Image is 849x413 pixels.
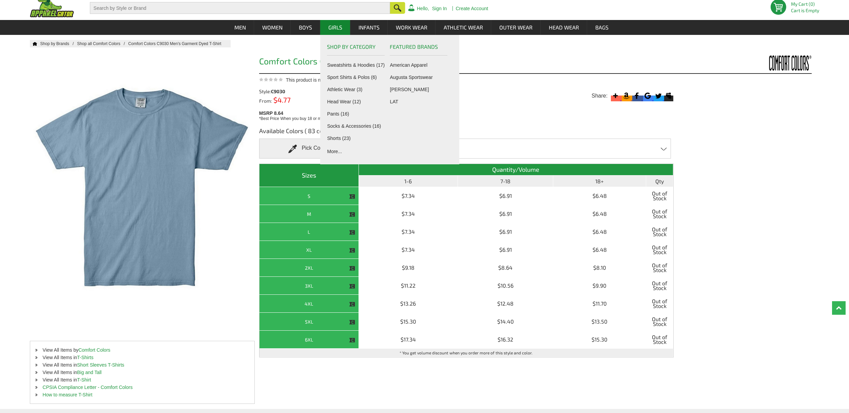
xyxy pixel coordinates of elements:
[359,313,458,331] td: $15.30
[77,41,128,46] a: Shop all Comfort Colors
[259,109,678,122] div: MSRP 8.64
[456,6,488,11] a: Create Account
[349,247,355,253] img: This item is CLOSEOUT!
[553,259,647,277] td: $8.10
[30,354,254,361] li: View All Items in
[43,385,133,390] a: CPSIA Compliance Letter - Comfort Colors
[648,314,671,329] span: Out of Stock
[327,148,387,154] a: More...
[259,205,359,223] th: M
[417,6,429,11] a: Hello,
[541,20,587,35] a: Head Wear
[351,20,387,35] a: Infants
[327,62,387,68] a: Sweatshirts & Hoodies (17)
[643,91,652,100] svg: Google Bookmark
[327,111,387,117] a: Pants (16)
[78,347,110,353] a: Comfort Colors
[648,207,671,221] span: Out of Stock
[259,164,359,187] th: Sizes
[654,91,663,100] svg: Twitter
[632,91,641,100] svg: Facebook
[327,123,387,129] a: Socks & Accessories (16)
[791,2,816,6] li: My Cart (0)
[259,313,359,331] th: 5XL
[327,99,387,104] a: Head Wear (12)
[359,175,458,187] th: 1-6
[359,295,458,313] td: $13.26
[259,295,359,313] th: 4XL
[491,20,540,35] a: Outer Wear
[259,277,359,295] th: 3XL
[648,278,671,293] span: Out of Stock
[77,362,124,368] a: Short Sleeves T-Shirts
[327,136,387,141] a: Shorts (23)
[832,301,846,315] a: Top
[359,241,458,259] td: $7.34
[436,20,491,35] a: Athletic Wear
[43,392,93,397] a: How to measure T-Shirt
[77,355,93,360] a: T-Shirts
[30,42,37,46] a: Home
[553,313,647,331] td: $13.50
[761,54,812,71] img: Comfort Colors
[259,89,364,94] div: Style:
[359,187,458,205] td: $7.34
[587,20,616,35] a: Bags
[77,377,91,383] a: T-Shirt
[349,319,355,325] img: This item is CLOSEOUT!
[648,261,671,275] span: Out of Stock
[349,265,355,271] img: This item is CLOSEOUT!
[553,277,647,295] td: $9.90
[611,91,620,100] svg: More
[272,96,291,104] span: $4.77
[327,87,387,92] a: Athletic Wear (3)
[291,20,320,35] a: Boys
[648,332,671,347] span: Out of Stock
[390,99,450,104] a: LAT
[327,42,385,56] h3: Shop by Category
[458,187,553,205] td: $6.91
[259,139,359,159] div: Pick Colors
[553,205,647,223] td: $6.48
[359,259,458,277] td: $9.18
[259,187,359,205] th: S
[349,337,355,343] img: This item is CLOSEOUT!
[553,187,647,205] td: $6.48
[791,8,819,13] span: Cart is Empty
[327,75,387,80] a: Sport Shirts & Polos (6)
[90,2,390,14] input: Search by Style or Brand
[390,87,450,92] a: [PERSON_NAME]
[359,205,458,223] td: $7.34
[648,225,671,239] span: Out of Stock
[390,75,450,80] a: Augusta Sportswear
[458,241,553,259] td: $6.91
[254,20,290,35] a: Women
[359,164,673,175] th: Quantity/Volume
[30,369,254,376] li: View All Items in
[259,349,673,357] td: * You get volume discount when you order more of this style and color.
[349,283,355,289] img: This item is CLOSEOUT!
[592,92,607,99] span: Share:
[359,223,458,241] td: $7.34
[259,331,359,349] th: 6XL
[259,259,359,277] th: 2XL
[458,175,553,187] th: 7-18
[648,243,671,257] span: Out of Stock
[286,77,346,83] span: This product is not yet rated.
[271,88,285,94] span: C9030
[259,223,359,241] th: L
[553,331,647,349] td: $15.30
[259,127,674,139] h3: Available Colors ( 83 colors )
[458,259,553,277] td: $8.64
[30,346,254,354] li: View All Items by
[259,241,359,259] th: XL
[227,20,254,35] a: Men
[622,91,631,100] svg: Amazon
[648,296,671,311] span: Out of Stock
[77,370,101,375] a: Big and Tall
[553,223,647,241] td: $6.48
[648,189,671,203] span: Out of Stock
[128,41,228,46] a: Comfort Colors C9030 Men's Garment Dyed T-Shirt
[388,20,435,35] a: Work Wear
[458,331,553,349] td: $16.32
